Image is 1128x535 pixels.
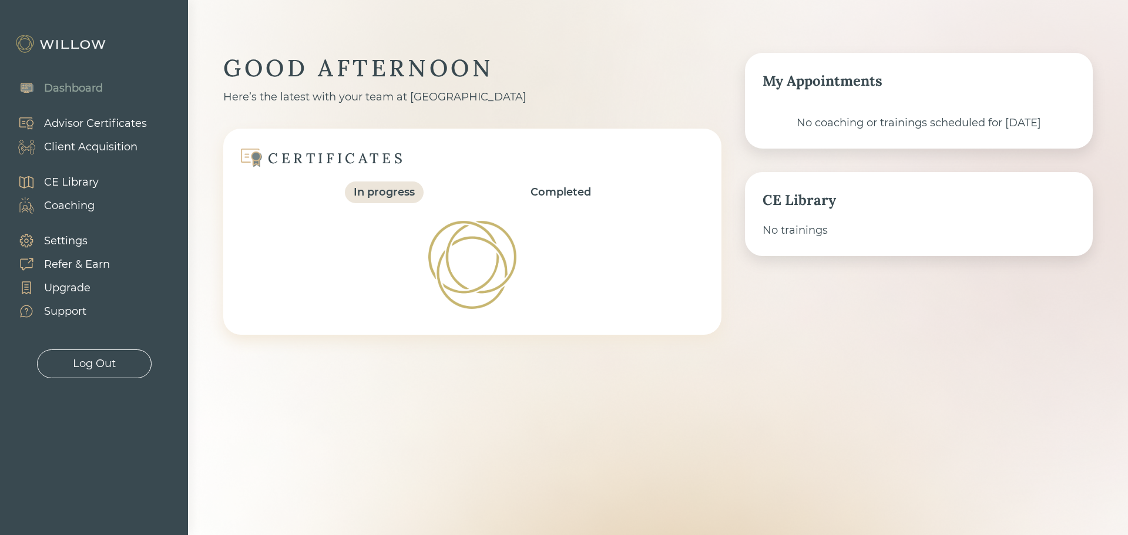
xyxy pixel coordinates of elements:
[44,116,147,132] div: Advisor Certificates
[44,174,99,190] div: CE Library
[763,70,1075,92] div: My Appointments
[425,217,520,312] img: Loading!
[763,115,1075,131] div: No coaching or trainings scheduled for [DATE]
[6,112,147,135] a: Advisor Certificates
[44,233,88,249] div: Settings
[6,76,103,100] a: Dashboard
[44,80,103,96] div: Dashboard
[15,35,109,53] img: Willow
[531,184,591,200] div: Completed
[6,194,99,217] a: Coaching
[44,257,110,272] div: Refer & Earn
[354,184,415,200] div: In progress
[44,139,137,155] div: Client Acquisition
[6,276,110,300] a: Upgrade
[6,135,147,159] a: Client Acquisition
[763,223,1075,238] div: No trainings
[763,190,1075,211] div: CE Library
[268,149,405,167] div: CERTIFICATES
[6,253,110,276] a: Refer & Earn
[223,53,721,83] div: GOOD AFTERNOON
[6,170,99,194] a: CE Library
[44,198,95,214] div: Coaching
[44,280,90,296] div: Upgrade
[6,229,110,253] a: Settings
[44,304,86,319] div: Support
[223,89,721,105] div: Here’s the latest with your team at [GEOGRAPHIC_DATA]
[73,356,116,372] div: Log Out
